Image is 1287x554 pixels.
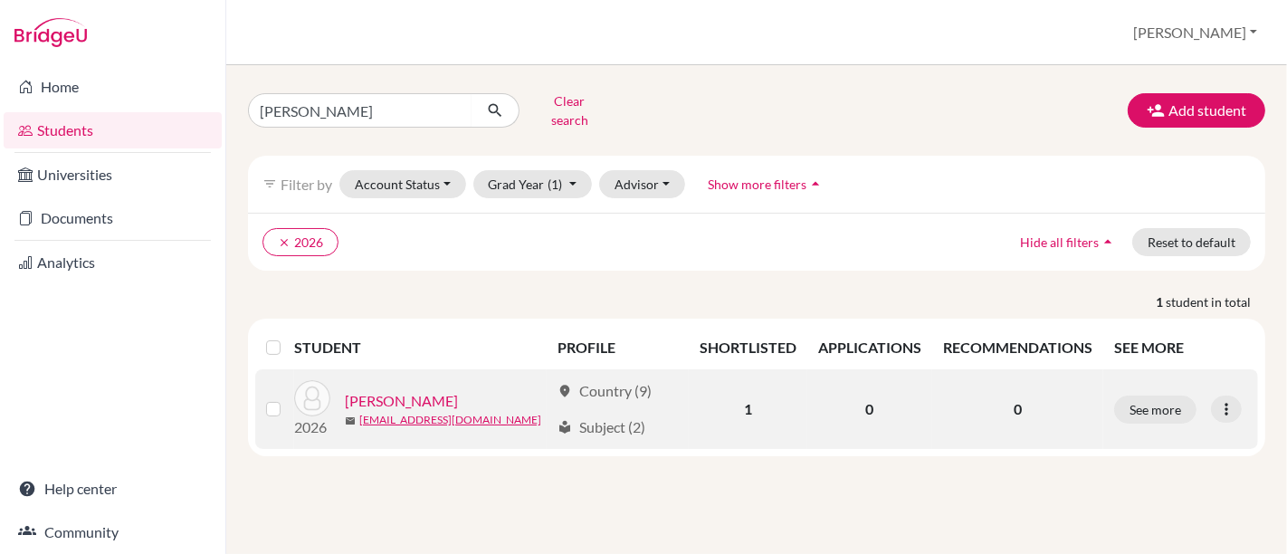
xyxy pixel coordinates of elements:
[294,416,330,438] p: 2026
[294,380,330,416] img: Solorzano, Leonardo
[473,170,593,198] button: Grad Year(1)
[599,170,685,198] button: Advisor
[548,177,563,192] span: (1)
[558,384,572,398] span: location_on
[547,326,689,369] th: PROFILE
[1132,228,1251,256] button: Reset to default
[281,176,332,193] span: Filter by
[1125,15,1265,50] button: [PERSON_NAME]
[1005,228,1132,256] button: Hide all filtersarrow_drop_up
[692,170,840,198] button: Show more filtersarrow_drop_up
[339,170,466,198] button: Account Status
[4,112,222,148] a: Students
[4,514,222,550] a: Community
[689,326,807,369] th: SHORTLISTED
[708,177,806,192] span: Show more filters
[943,398,1092,420] p: 0
[558,420,572,435] span: local_library
[1156,292,1166,311] strong: 1
[278,236,291,249] i: clear
[248,93,472,128] input: Find student by name...
[345,390,458,412] a: [PERSON_NAME]
[1099,233,1117,251] i: arrow_drop_up
[14,18,87,47] img: Bridge-U
[1128,93,1265,128] button: Add student
[1114,396,1196,424] button: See more
[4,157,222,193] a: Universities
[4,244,222,281] a: Analytics
[345,415,356,426] span: mail
[1103,326,1258,369] th: SEE MORE
[807,369,932,449] td: 0
[4,471,222,507] a: Help center
[4,69,222,105] a: Home
[262,177,277,191] i: filter_list
[1166,292,1265,311] span: student in total
[558,380,652,402] div: Country (9)
[932,326,1103,369] th: RECOMMENDATIONS
[262,228,338,256] button: clear2026
[558,416,645,438] div: Subject (2)
[359,412,541,428] a: [EMAIL_ADDRESS][DOMAIN_NAME]
[1020,234,1099,250] span: Hide all filters
[4,200,222,236] a: Documents
[807,326,932,369] th: APPLICATIONS
[806,175,825,193] i: arrow_drop_up
[520,87,620,134] button: Clear search
[294,326,547,369] th: STUDENT
[689,369,807,449] td: 1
